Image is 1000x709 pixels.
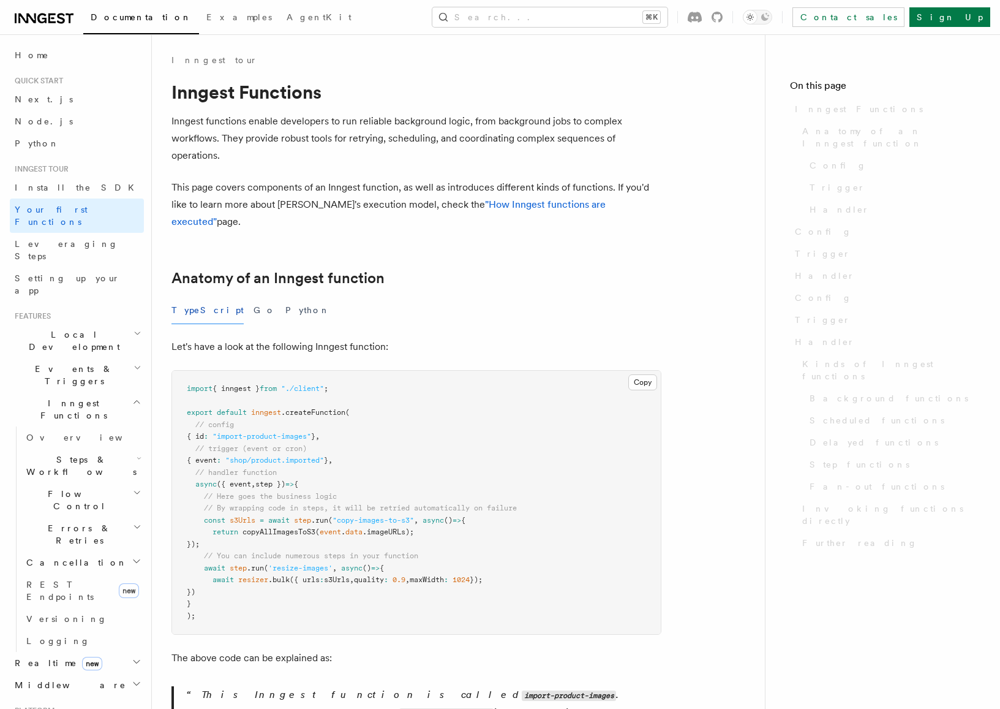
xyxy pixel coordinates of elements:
button: Search...⌘K [432,7,667,27]
span: Anatomy of an Inngest function [802,125,976,150]
span: data [345,528,363,536]
span: // You can include numerous steps in your function [204,552,418,560]
a: Anatomy of an Inngest function [797,120,976,154]
span: copyAllImagesToS3 [242,528,315,536]
span: REST Endpoints [26,580,94,602]
button: Middleware [10,674,144,696]
span: .run [247,564,264,572]
span: Setting up your app [15,273,120,295]
span: await [204,564,225,572]
span: s3Urls [230,516,255,525]
button: Events & Triggers [10,358,144,392]
span: "shop/product.imported" [225,456,324,464]
span: Events & Triggers [10,363,133,387]
h1: Inngest Functions [171,81,661,103]
span: .run [311,516,328,525]
span: , [328,456,333,464]
a: Logging [21,630,144,652]
span: Next.js [15,94,73,104]
a: Handler [790,331,976,353]
span: { inngest } [212,384,260,393]
span: Handler [795,336,855,348]
a: Config [790,287,976,309]
span: { [294,480,298,488]
span: Trigger [795,248,851,260]
a: Examples [199,4,279,33]
span: const [204,516,225,525]
span: () [444,516,453,525]
button: Toggle dark mode [743,10,772,25]
span: // config [195,420,234,429]
span: => [453,516,461,525]
a: Sign Up [909,7,990,27]
span: .createFunction [281,408,345,417]
a: Node.js [10,110,144,132]
p: This page covers components of an Inngest function, as well as introduces different kinds of func... [171,179,661,230]
span: async [341,564,363,572]
span: return [212,528,238,536]
span: { [380,564,384,572]
span: Invoking functions directly [802,502,976,527]
h4: On this page [790,78,976,98]
span: , [405,575,410,584]
span: from [260,384,277,393]
span: Steps & Workflows [21,453,137,478]
a: Your first Functions [10,199,144,233]
a: Anatomy of an Inngest function [171,270,385,287]
a: Next.js [10,88,144,110]
a: AgentKit [279,4,359,33]
span: Fan-out functions [810,480,944,493]
span: export [187,408,212,417]
span: : [204,432,208,441]
a: Config [790,221,976,243]
span: // handler function [195,468,277,477]
a: Documentation [83,4,199,34]
kbd: ⌘K [643,11,660,23]
span: , [333,564,337,572]
span: .imageURLs); [363,528,414,536]
span: } [311,432,315,441]
span: }) [187,588,195,596]
span: 'resize-images' [268,564,333,572]
span: Trigger [795,314,851,326]
span: : [320,575,324,584]
span: Inngest Functions [10,397,132,422]
span: ( [264,564,268,572]
span: async [195,480,217,488]
span: Your first Functions [15,205,88,227]
span: ({ event [217,480,251,488]
span: ( [328,516,333,525]
span: await [268,516,290,525]
span: Further reading [802,537,917,549]
p: The above code can be explained as: [171,650,661,667]
button: Cancellation [21,552,144,574]
button: Errors & Retries [21,517,144,552]
a: Leveraging Steps [10,233,144,267]
span: inngest [251,408,281,417]
span: . [341,528,345,536]
span: resizer [238,575,268,584]
span: event [320,528,341,536]
span: Config [795,226,852,238]
span: .bulk [268,575,290,584]
span: = [260,516,264,525]
a: Contact sales [792,7,904,27]
a: Scheduled functions [805,409,976,431]
button: Realtimenew [10,652,144,674]
a: REST Endpointsnew [21,574,144,608]
span: } [187,599,191,608]
span: , [315,432,320,441]
span: Handler [795,270,855,282]
span: Overview [26,433,152,442]
span: ( [315,528,320,536]
span: import [187,384,212,393]
span: Features [10,311,51,321]
span: Logging [26,636,90,646]
span: } [324,456,328,464]
span: Python [15,138,59,148]
a: Trigger [790,243,976,265]
span: s3Urls [324,575,350,584]
a: Handler [805,199,976,221]
span: => [371,564,380,572]
a: Inngest Functions [790,98,976,120]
